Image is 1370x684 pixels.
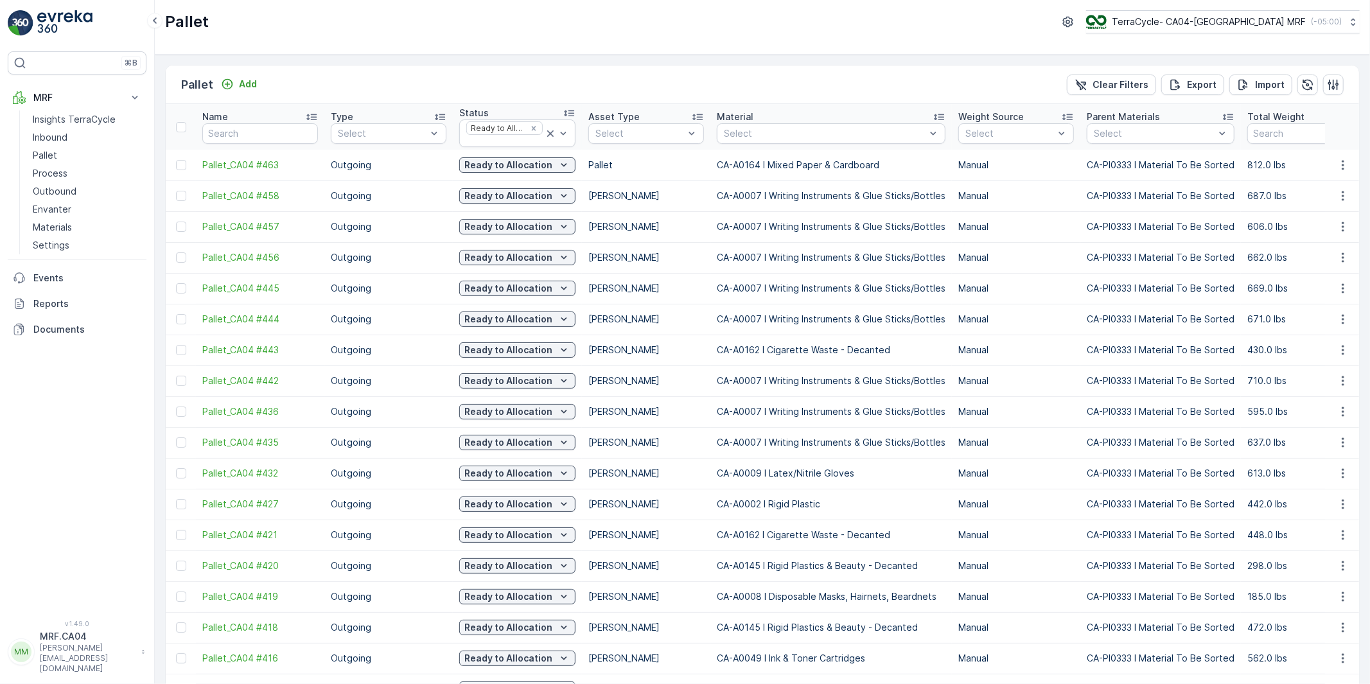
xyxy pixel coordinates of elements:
div: Toggle Row Selected [176,376,186,386]
td: Outgoing [324,304,453,335]
td: CA-A0162 I Cigarette Waste - Decanted [710,520,952,550]
p: ⌘B [125,58,137,68]
td: CA-A0007 I Writing Instruments & Glue Sticks/Bottles [710,427,952,458]
td: Manual [952,581,1080,612]
div: Toggle Row Selected [176,407,186,417]
td: Outgoing [324,458,453,489]
span: Pallet_CA04 #427 [202,498,318,511]
td: Manual [952,643,1080,674]
td: [PERSON_NAME] [582,643,710,674]
button: Ready to Allocation [459,188,575,204]
td: [PERSON_NAME] [582,612,710,643]
td: CA-A0007 I Writing Instruments & Glue Sticks/Bottles [710,273,952,304]
td: Outgoing [324,211,453,242]
a: Pallet_CA04 #419 [202,590,318,603]
td: CA-PI0333 I Material To Be Sorted [1080,150,1241,180]
td: CA-A0007 I Writing Instruments & Glue Sticks/Bottles [710,180,952,211]
button: Ready to Allocation [459,219,575,234]
p: Ready to Allocation [464,652,552,665]
td: Manual [952,612,1080,643]
td: CA-A0007 I Writing Instruments & Glue Sticks/Bottles [710,396,952,427]
p: Ready to Allocation [464,159,552,171]
p: Process [33,167,67,180]
p: Inbound [33,131,67,144]
p: Ready to Allocation [464,498,552,511]
a: Inbound [28,128,146,146]
td: CA-PI0333 I Material To Be Sorted [1080,489,1241,520]
a: Pallet_CA04 #432 [202,467,318,480]
td: 687.0 lbs [1241,180,1369,211]
img: TC_8rdWMmT_gp9TRR3.png [1086,15,1107,29]
p: Select [724,127,926,140]
div: Toggle Row Selected [176,345,186,355]
td: Outgoing [324,581,453,612]
td: 812.0 lbs [1241,150,1369,180]
div: Remove Ready to Allocation [527,123,541,134]
a: Pallet_CA04 #445 [202,282,318,295]
img: logo [8,10,33,36]
p: ( -05:00 ) [1311,17,1342,27]
a: Pallet_CA04 #416 [202,652,318,665]
button: Ready to Allocation [459,157,575,173]
div: Toggle Row Selected [176,437,186,448]
a: Pallet_CA04 #420 [202,559,318,572]
td: CA-A0007 I Writing Instruments & Glue Sticks/Bottles [710,304,952,335]
p: Ready to Allocation [464,621,552,634]
td: Outgoing [324,643,453,674]
p: Select [595,127,684,140]
a: Pallet_CA04 #463 [202,159,318,171]
td: Outgoing [324,489,453,520]
td: Manual [952,396,1080,427]
p: MRF.CA04 [40,630,135,643]
td: CA-PI0333 I Material To Be Sorted [1080,180,1241,211]
td: CA-A0164 I Mixed Paper & Cardboard [710,150,952,180]
div: Toggle Row Selected [176,252,186,263]
td: 298.0 lbs [1241,550,1369,581]
p: Events [33,272,141,285]
div: Toggle Row Selected [176,622,186,633]
td: Manual [952,180,1080,211]
td: [PERSON_NAME] [582,242,710,273]
td: Outgoing [324,365,453,396]
td: CA-A0007 I Writing Instruments & Glue Sticks/Bottles [710,211,952,242]
td: 562.0 lbs [1241,643,1369,674]
p: Pallet [33,149,57,162]
td: 442.0 lbs [1241,489,1369,520]
a: Pallet_CA04 #436 [202,405,318,418]
td: 662.0 lbs [1241,242,1369,273]
p: Ready to Allocation [464,344,552,356]
td: CA-PI0333 I Material To Be Sorted [1080,550,1241,581]
a: Settings [28,236,146,254]
p: Ready to Allocation [464,467,552,480]
button: Ready to Allocation [459,651,575,666]
a: Pallet_CA04 #435 [202,436,318,449]
div: Toggle Row Selected [176,283,186,294]
td: CA-A0007 I Writing Instruments & Glue Sticks/Bottles [710,242,952,273]
button: Ready to Allocation [459,311,575,327]
td: Manual [952,458,1080,489]
td: Manual [952,211,1080,242]
td: 472.0 lbs [1241,612,1369,643]
td: Manual [952,304,1080,335]
p: Asset Type [588,110,640,123]
td: Manual [952,520,1080,550]
div: Toggle Row Selected [176,530,186,540]
td: 185.0 lbs [1241,581,1369,612]
p: Materials [33,221,72,234]
p: Import [1255,78,1285,91]
button: Ready to Allocation [459,589,575,604]
button: Ready to Allocation [459,558,575,574]
td: [PERSON_NAME] [582,550,710,581]
p: TerraCycle- CA04-[GEOGRAPHIC_DATA] MRF [1112,15,1306,28]
a: Pallet_CA04 #442 [202,374,318,387]
td: CA-A0008 I Disposable Masks, Hairnets, Beardnets [710,581,952,612]
td: Outgoing [324,335,453,365]
td: [PERSON_NAME] [582,427,710,458]
a: Documents [8,317,146,342]
td: Manual [952,427,1080,458]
